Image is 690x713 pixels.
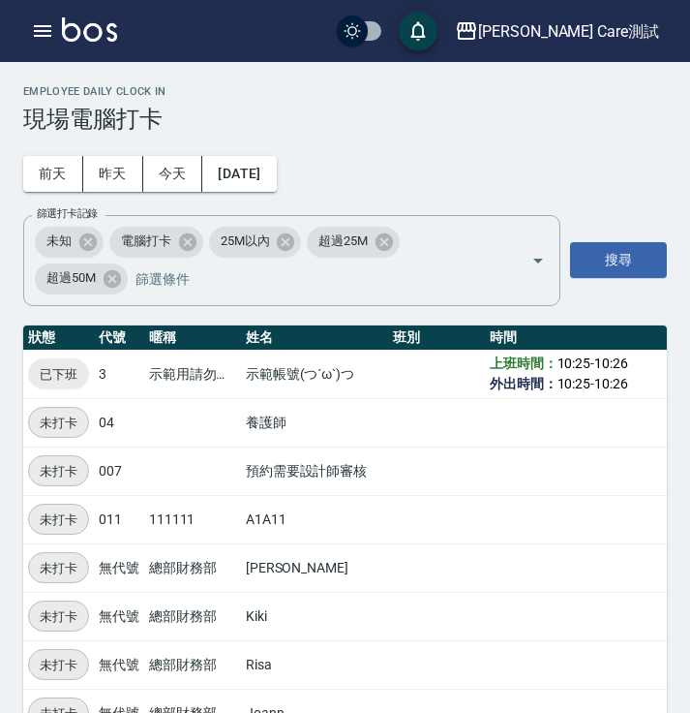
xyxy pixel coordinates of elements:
[570,242,667,278] button: 搜尋
[143,156,203,192] button: 今天
[490,376,557,391] b: 外出時間：
[29,461,88,481] span: 未打卡
[594,356,628,371] span: 10:26
[490,356,557,371] b: 上班時間：
[94,495,144,543] td: 011
[241,640,388,689] td: Risa
[94,325,144,351] th: 代號
[202,156,276,192] button: [DATE]
[241,592,388,640] td: Kiki
[144,350,241,398] td: 示範用請勿理會(Ou<)
[447,12,667,51] button: [PERSON_NAME] Care測試
[144,495,241,543] td: 111111
[144,543,241,592] td: 總部財務部
[594,376,628,391] span: 10:26
[241,495,388,543] td: A1A11
[109,227,203,258] div: 電腦打卡
[557,376,591,391] span: 10:25
[23,106,667,133] h3: 現場電腦打卡
[399,12,437,50] button: save
[28,364,89,385] span: 已下班
[35,263,128,294] div: 超過50M
[241,447,388,495] td: 預約需要設計師審核
[523,245,554,276] button: Open
[35,268,107,288] span: 超過50M
[23,156,83,192] button: 前天
[94,350,144,398] td: 3
[241,543,388,592] td: [PERSON_NAME]
[485,350,678,398] td: - -
[209,232,282,251] span: 25M以內
[388,325,485,351] th: 班別
[37,206,98,221] label: 篩選打卡記錄
[94,543,144,592] td: 無代號
[144,325,241,351] th: 暱稱
[94,640,144,689] td: 無代號
[109,232,183,251] span: 電腦打卡
[144,592,241,640] td: 總部財務部
[241,398,388,447] td: 養護師
[29,413,88,433] span: 未打卡
[485,325,678,351] th: 時間
[94,592,144,640] td: 無代號
[35,227,104,258] div: 未知
[209,227,302,258] div: 25M以內
[29,655,88,675] span: 未打卡
[478,19,659,44] div: [PERSON_NAME] Care測試
[94,398,144,447] td: 04
[241,350,388,398] td: 示範帳號(つ´ω`)つ
[29,558,88,578] span: 未打卡
[307,232,379,251] span: 超過25M
[29,606,88,627] span: 未打卡
[131,262,497,295] input: 篩選條件
[557,356,591,371] span: 10:25
[144,640,241,689] td: 總部財務部
[241,325,388,351] th: 姓名
[83,156,143,192] button: 昨天
[23,325,94,351] th: 狀態
[35,232,83,251] span: 未知
[94,447,144,495] td: 007
[29,510,88,530] span: 未打卡
[62,17,117,42] img: Logo
[23,85,667,98] h2: Employee Daily Clock In
[307,227,400,258] div: 超過25M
